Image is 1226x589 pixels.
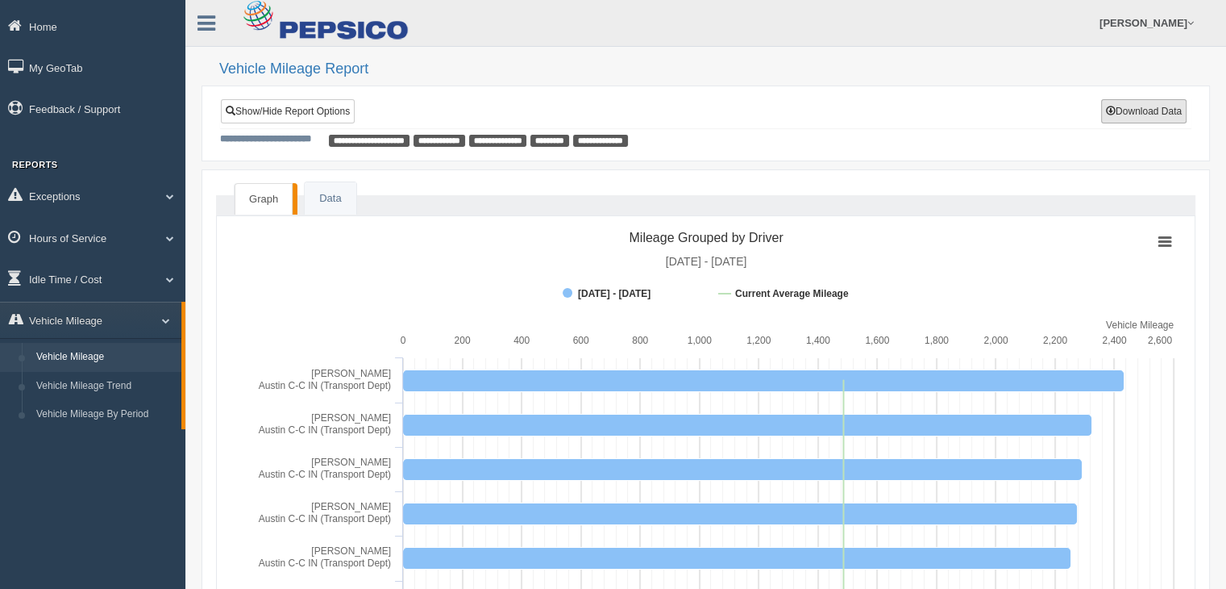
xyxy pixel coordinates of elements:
[1102,335,1126,346] text: 2,400
[311,457,391,468] tspan: [PERSON_NAME]
[629,231,783,244] tspan: Mileage Grouped by Driver
[688,335,712,346] text: 1,000
[259,469,391,480] tspan: Austin C-C IN (Transport Dept)
[1148,335,1172,346] text: 2,600
[259,424,391,436] tspan: Austin C-C IN (Transport Dept)
[1106,320,1174,331] tspan: Vehicle Mileage
[578,288,650,299] tspan: [DATE] - [DATE]
[259,513,391,524] tspan: Austin C-C IN (Transport Dept)
[632,335,648,346] text: 800
[311,501,391,512] tspan: [PERSON_NAME]
[29,372,181,401] a: Vehicle Mileage Trend
[1101,99,1187,123] button: Download Data
[1043,335,1067,346] text: 2,200
[219,61,1210,77] h2: Vehicle Mileage Report
[455,335,471,346] text: 200
[865,335,889,346] text: 1,600
[311,412,391,424] tspan: [PERSON_NAME]
[806,335,830,346] text: 1,400
[513,335,530,346] text: 400
[305,182,355,215] a: Data
[401,335,406,346] text: 0
[983,335,1008,346] text: 2,000
[29,343,181,372] a: Vehicle Mileage
[746,335,771,346] text: 1,200
[259,380,391,391] tspan: Austin C-C IN (Transport Dept)
[666,255,747,268] tspan: [DATE] - [DATE]
[573,335,589,346] text: 600
[311,545,391,557] tspan: [PERSON_NAME]
[925,335,949,346] text: 1,800
[735,288,849,299] tspan: Current Average Mileage
[221,99,355,123] a: Show/Hide Report Options
[29,400,181,429] a: Vehicle Mileage By Period
[259,558,391,569] tspan: Austin C-C IN (Transport Dept)
[235,183,293,215] a: Graph
[311,368,391,379] tspan: [PERSON_NAME]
